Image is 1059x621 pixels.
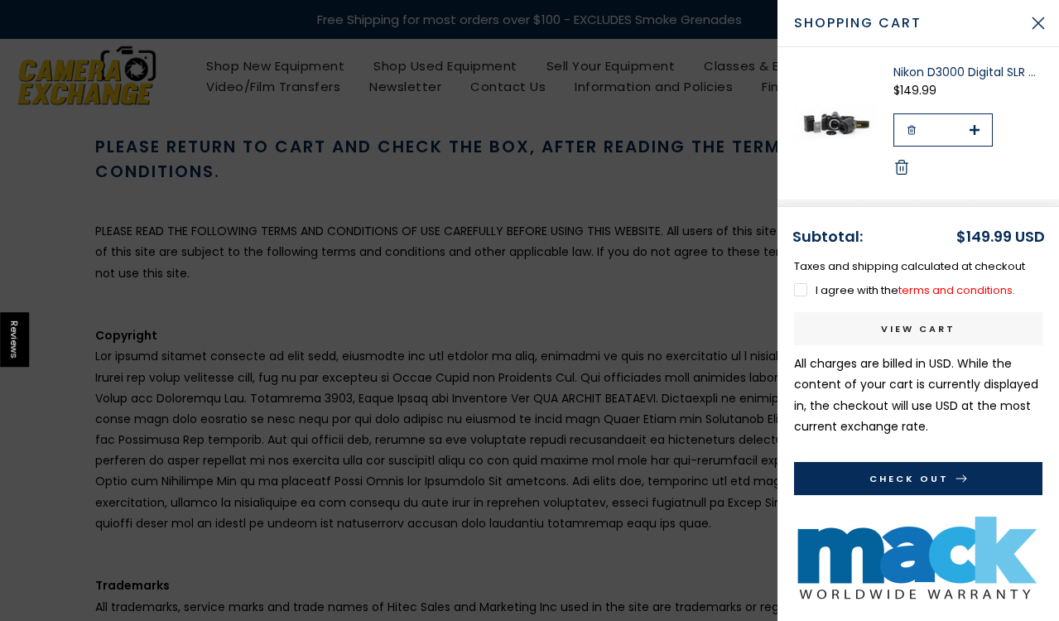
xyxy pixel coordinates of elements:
[898,282,1013,298] a: terms and conditions
[794,13,1018,33] span: Shopping cart
[792,226,863,247] strong: Subtotal:
[794,282,1015,298] label: I agree with the .
[794,512,1042,604] img: Mack Used 2 Year Warranty Under $500 Warranty Mack Warranty MACKU259
[893,64,1042,80] a: Nikon D3000 Digital SLR Camera with 18-55mm f/3.5-5.6G Lens Shutter Count 7,528
[893,80,1042,101] div: $149.99
[1018,2,1059,44] button: Close Cart
[794,354,1042,437] p: All charges are billed in USD. While the content of your cart is currently displayed in , the che...
[794,312,1042,345] a: View cart
[794,64,877,182] img: Nikon D3000 Digital SLR Camera with 18-55mm f/3.5-5.6G Lens Shutter Count 7,528 Digital Cameras -...
[794,462,1042,495] button: Check Out
[794,257,1042,276] p: Taxes and shipping calculated at checkout
[956,224,1045,250] div: $149.99 USD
